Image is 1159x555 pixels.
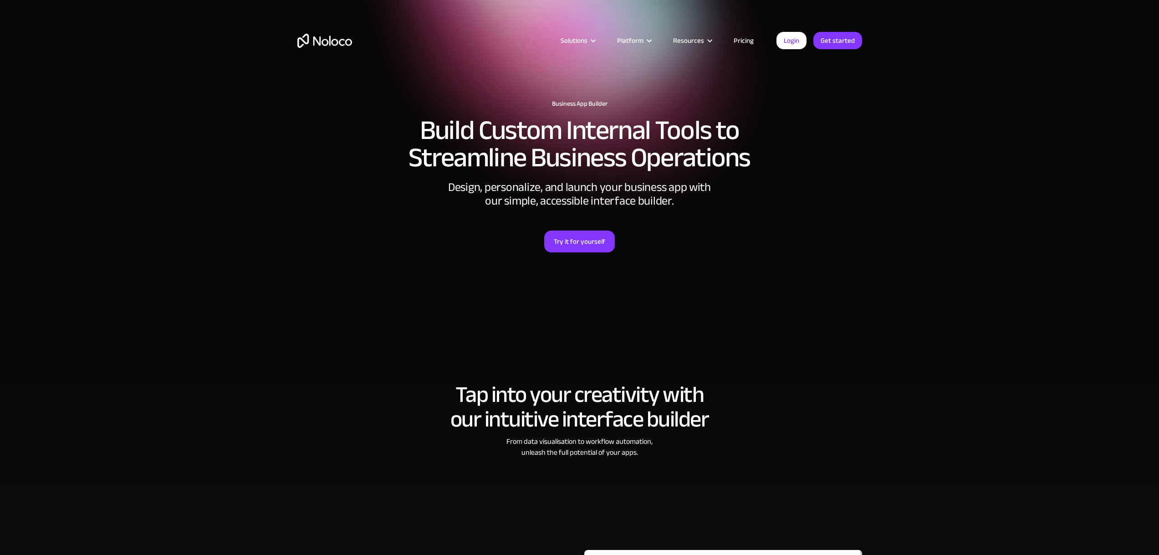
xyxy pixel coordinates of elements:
[297,117,862,171] h2: Build Custom Internal Tools to Streamline Business Operations
[776,32,807,49] a: Login
[297,382,862,432] h2: Tap into your creativity with our intuitive interface builder
[549,35,606,46] div: Solutions
[443,180,716,208] div: Design, personalize, and launch your business app with our simple, accessible interface builder.
[561,35,587,46] div: Solutions
[662,35,722,46] div: Resources
[606,35,662,46] div: Platform
[722,35,765,46] a: Pricing
[617,35,643,46] div: Platform
[813,32,862,49] a: Get started
[297,34,352,48] a: home
[297,436,862,458] div: From data visualisation to workflow automation, unleash the full potential of your apps.
[673,35,704,46] div: Resources
[544,231,615,252] a: Try it for yourself
[297,100,862,108] h1: Business App Builder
